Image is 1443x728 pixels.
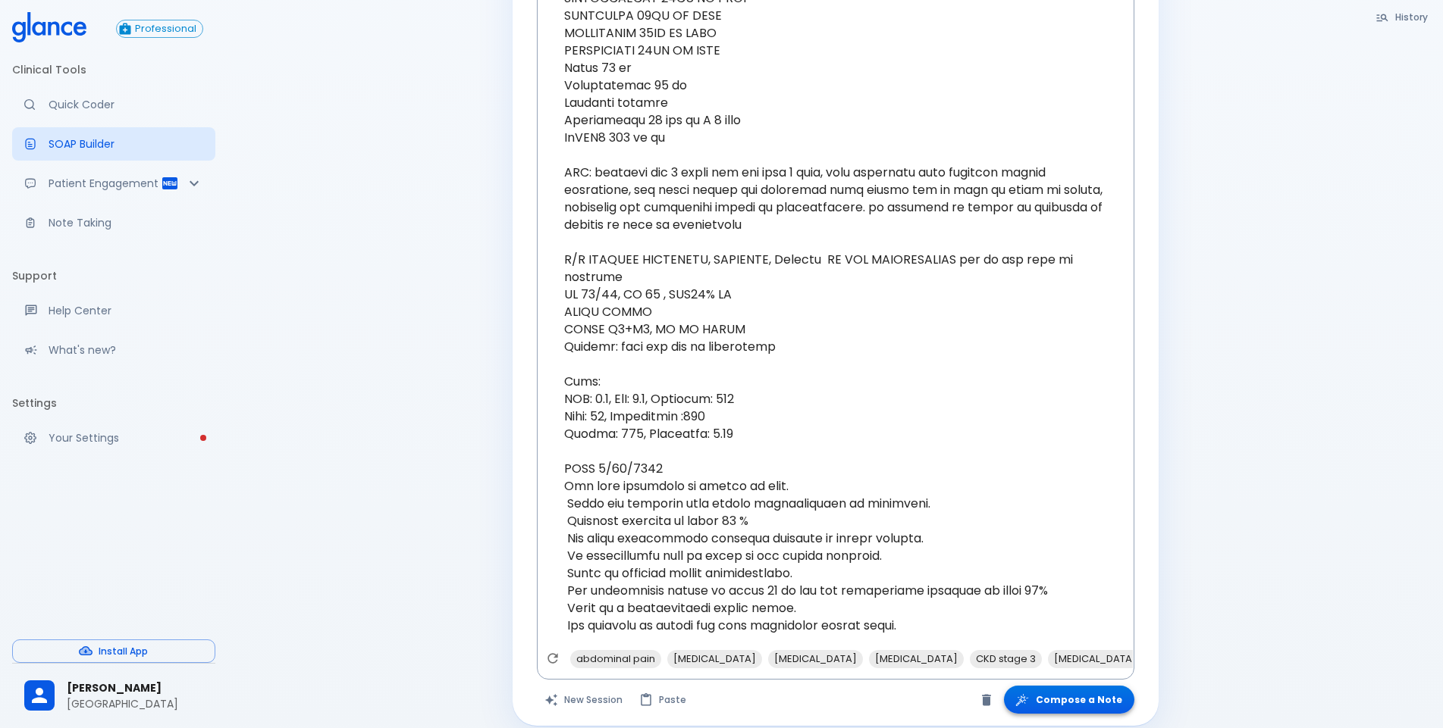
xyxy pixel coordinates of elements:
p: SOAP Builder [49,136,203,152]
p: Note Taking [49,215,203,230]
div: [PERSON_NAME][GEOGRAPHIC_DATA] [12,670,215,722]
button: Professional [116,20,203,38]
a: Docugen: Compose a clinical documentation in seconds [12,127,215,161]
button: History [1368,6,1437,28]
p: Patient Engagement [49,176,161,191]
a: Moramiz: Find ICD10AM codes instantly [12,88,215,121]
a: Advanced note-taking [12,206,215,239]
span: [MEDICAL_DATA] [768,650,863,667]
span: [MEDICAL_DATA] [1048,650,1143,667]
div: abdominal pain [570,650,661,668]
a: Click to view or change your subscription [116,20,215,38]
span: [MEDICAL_DATA] [869,650,964,667]
p: Your Settings [49,430,203,445]
div: Recent updates and feature releases [12,333,215,367]
div: [MEDICAL_DATA] [869,650,964,668]
div: [MEDICAL_DATA] [768,650,863,668]
span: CKD stage 3 [970,650,1042,667]
div: [MEDICAL_DATA] [667,650,762,668]
li: Clinical Tools [12,52,215,88]
button: Clears all inputs and results. [537,686,632,714]
button: Install App [12,639,215,663]
div: CKD stage 3 [970,650,1042,668]
p: Quick Coder [49,97,203,112]
li: Support [12,258,215,294]
a: Please complete account setup [12,421,215,455]
span: abdominal pain [570,650,661,667]
p: What's new? [49,342,203,358]
button: Paste from clipboard [632,686,695,714]
div: [MEDICAL_DATA] [1048,650,1143,668]
button: Clear [975,689,998,711]
p: Help Center [49,303,203,318]
span: [PERSON_NAME] [67,680,203,696]
a: Get help from our support team [12,294,215,327]
li: Settings [12,385,215,421]
span: [MEDICAL_DATA] [667,650,762,667]
div: Patient Reports & Referrals [12,167,215,200]
p: [GEOGRAPHIC_DATA] [67,696,203,711]
button: Compose a Note [1004,686,1134,714]
button: Refresh suggestions [541,647,564,670]
span: Professional [129,23,202,35]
